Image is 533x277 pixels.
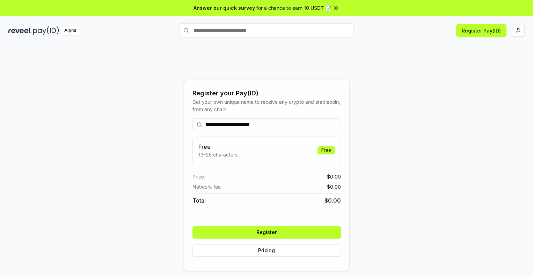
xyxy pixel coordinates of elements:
[327,183,341,190] span: $ 0.00
[198,151,238,158] p: 13-25 characters
[456,24,506,37] button: Register Pay(ID)
[33,26,59,35] img: pay_id
[192,183,221,190] span: Network fee
[256,4,331,12] span: for a chance to earn 10 USDT 📝
[324,196,341,205] span: $ 0.00
[192,98,341,113] div: Get your own unique name to receive any crypto and stablecoin, from any chain
[317,146,335,154] div: Free
[198,143,238,151] h3: Free
[60,26,80,35] div: Alpha
[192,196,206,205] span: Total
[192,88,341,98] div: Register your Pay(ID)
[192,173,204,180] span: Price
[8,26,32,35] img: reveel_dark
[192,244,341,257] button: Pricing
[327,173,341,180] span: $ 0.00
[192,226,341,239] button: Register
[194,4,255,12] span: Answer our quick survey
